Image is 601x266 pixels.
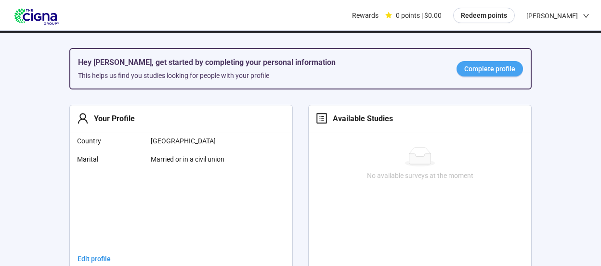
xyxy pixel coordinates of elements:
[77,113,89,124] span: user
[89,113,135,125] div: Your Profile
[453,8,515,23] button: Redeem points
[77,154,143,165] span: Marital
[313,170,527,181] div: No available surveys at the moment
[327,113,393,125] div: Available Studies
[583,13,589,19] span: down
[464,63,515,74] span: Complete profile
[151,154,247,165] span: Married or in a civil union
[316,113,327,124] span: profile
[78,57,441,68] h5: Hey [PERSON_NAME], get started by completing your personal information
[461,10,507,21] span: Redeem points
[78,70,441,81] div: This helps us find you studies looking for people with your profile
[526,0,578,31] span: [PERSON_NAME]
[77,136,143,146] span: Country
[457,61,523,76] a: Complete profile
[385,12,392,19] span: star
[78,253,111,264] span: Edit profile
[151,136,247,146] span: [GEOGRAPHIC_DATA]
